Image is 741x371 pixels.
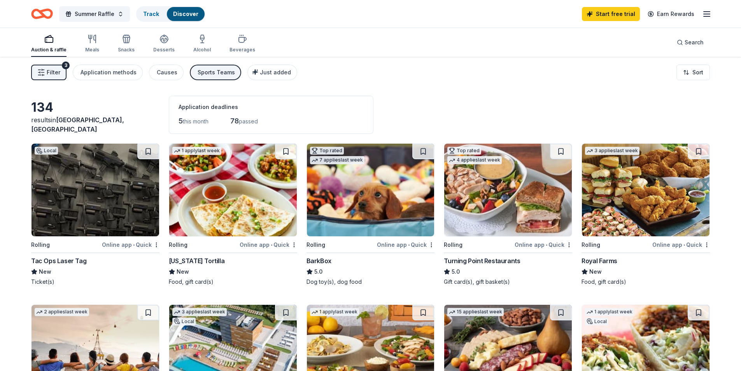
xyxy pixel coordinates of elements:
[447,156,502,164] div: 4 applies last week
[177,267,189,276] span: New
[692,68,703,77] span: Sort
[271,242,272,248] span: •
[169,240,187,250] div: Rolling
[172,318,196,325] div: Local
[169,278,297,286] div: Food, gift card(s)
[73,65,143,80] button: Application methods
[31,278,159,286] div: Ticket(s)
[31,116,124,133] span: [GEOGRAPHIC_DATA], [GEOGRAPHIC_DATA]
[589,267,602,276] span: New
[582,143,710,286] a: Image for Royal Farms3 applieslast weekRollingOnline app•QuickRoyal FarmsNewFood, gift card(s)
[31,240,50,250] div: Rolling
[377,240,434,250] div: Online app Quick
[676,65,710,80] button: Sort
[239,118,258,125] span: passed
[408,242,410,248] span: •
[35,308,89,316] div: 2 applies last week
[260,69,291,76] span: Just added
[307,256,331,266] div: BarkBox
[444,144,572,236] img: Image for Turning Point Restaurants
[230,117,239,125] span: 78
[643,7,699,21] a: Earn Rewards
[190,65,241,80] button: Sports Teams
[31,143,159,286] a: Image for Tac Ops Laser TagLocalRollingOnline app•QuickTac Ops Laser TagNewTicket(s)
[85,47,99,53] div: Meals
[183,118,208,125] span: this month
[582,7,640,21] a: Start free trial
[444,143,572,286] a: Image for Turning Point RestaurantsTop rated4 applieslast weekRollingOnline app•QuickTurning Poin...
[31,5,53,23] a: Home
[31,256,86,266] div: Tac Ops Laser Tag
[546,242,547,248] span: •
[452,267,460,276] span: 5.0
[229,31,255,57] button: Beverages
[169,144,297,236] img: Image for California Tortilla
[31,31,67,57] button: Auction & raffle
[310,156,364,164] div: 7 applies last week
[31,65,67,80] button: Filter3
[585,147,639,155] div: 3 applies last week
[307,144,434,236] img: Image for BarkBox
[447,308,504,316] div: 15 applies last week
[153,47,175,53] div: Desserts
[307,143,435,286] a: Image for BarkBoxTop rated7 applieslast weekRollingOnline app•QuickBarkBox5.0Dog toy(s), dog food
[310,147,344,155] div: Top rated
[157,68,177,77] div: Causes
[515,240,572,250] div: Online app Quick
[81,68,137,77] div: Application methods
[35,147,58,155] div: Local
[118,31,135,57] button: Snacks
[102,240,159,250] div: Online app Quick
[582,278,710,286] div: Food, gift card(s)
[444,278,572,286] div: Gift card(s), gift basket(s)
[75,9,114,19] span: Summer Raffle
[444,240,462,250] div: Rolling
[585,308,634,316] div: 1 apply last week
[652,240,710,250] div: Online app Quick
[685,38,704,47] span: Search
[307,240,325,250] div: Rolling
[314,267,322,276] span: 5.0
[247,65,297,80] button: Just added
[172,147,221,155] div: 1 apply last week
[582,240,600,250] div: Rolling
[143,11,159,17] a: Track
[172,308,227,316] div: 3 applies last week
[307,278,435,286] div: Dog toy(s), dog food
[136,6,205,22] button: TrackDiscover
[62,62,70,69] div: 3
[59,6,130,22] button: Summer Raffle
[179,117,183,125] span: 5
[447,147,481,155] div: Top rated
[310,308,359,316] div: 1 apply last week
[153,31,175,57] button: Desserts
[582,144,709,236] img: Image for Royal Farms
[47,68,60,77] span: Filter
[240,240,297,250] div: Online app Quick
[32,144,159,236] img: Image for Tac Ops Laser Tag
[193,31,211,57] button: Alcohol
[39,267,51,276] span: New
[198,68,235,77] div: Sports Teams
[31,100,159,115] div: 134
[31,115,159,134] div: results
[169,143,297,286] a: Image for California Tortilla1 applylast weekRollingOnline app•Quick[US_STATE] TortillaNewFood, g...
[169,256,224,266] div: [US_STATE] Tortilla
[229,47,255,53] div: Beverages
[585,318,608,325] div: Local
[179,102,364,112] div: Application deadlines
[173,11,198,17] a: Discover
[444,256,520,266] div: Turning Point Restaurants
[85,31,99,57] button: Meals
[133,242,135,248] span: •
[193,47,211,53] div: Alcohol
[671,35,710,50] button: Search
[118,47,135,53] div: Snacks
[149,65,184,80] button: Causes
[582,256,617,266] div: Royal Farms
[31,116,124,133] span: in
[683,242,685,248] span: •
[31,47,67,53] div: Auction & raffle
